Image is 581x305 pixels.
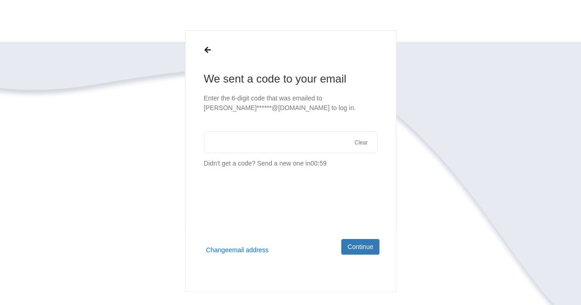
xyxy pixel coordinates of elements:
button: Clear [352,139,371,147]
p: Enter the 6-digit code that was emailed to [PERSON_NAME]******@[DOMAIN_NAME] to log in. [204,94,378,113]
button: Changeemail address [206,245,269,255]
p: Didn't get a code? [204,159,378,168]
span: Send a new one in 00:59 [257,160,327,167]
h1: We sent a code to your email [204,72,378,86]
button: Continue [341,239,379,255]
